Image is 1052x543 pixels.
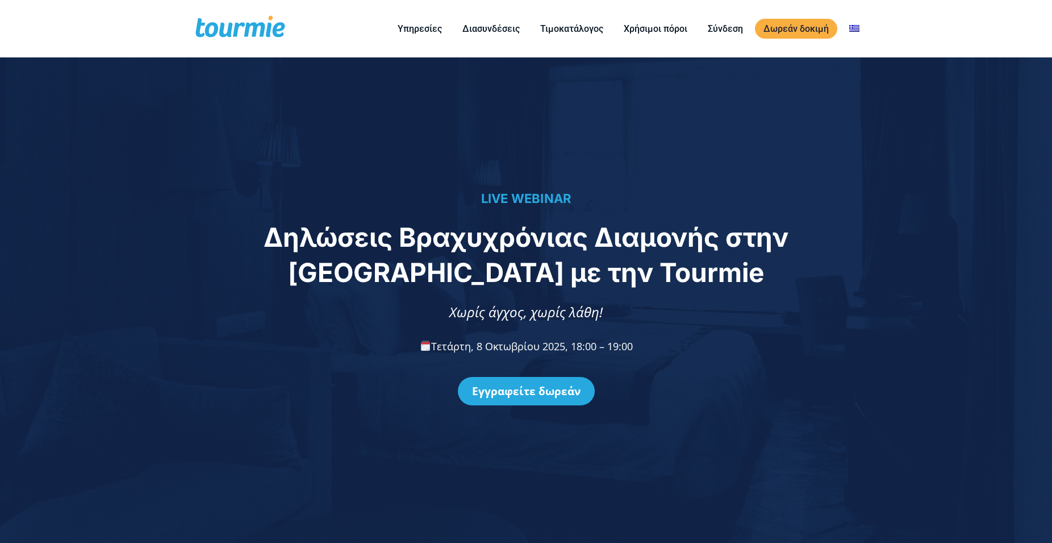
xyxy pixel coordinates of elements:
span: Δηλώσεις Βραχυχρόνιας Διαμονής στην [GEOGRAPHIC_DATA] με την Tourmie [264,221,788,288]
a: Διασυνδέσεις [454,22,528,36]
a: Τιμοκατάλογος [532,22,612,36]
span: LIVE WEBINAR [481,191,571,206]
span: Χωρίς άγχος, χωρίς λάθη! [449,302,603,321]
a: Χρήσιμοι πόροι [615,22,696,36]
span: Τετάρτη, 8 Οκτωβρίου 2025, 18:00 – 19:00 [419,339,633,353]
a: Δωρεάν δοκιμή [755,19,837,39]
a: Εγγραφείτε δωρεάν [458,377,595,405]
a: Σύνδεση [699,22,752,36]
a: Αλλαγή σε [841,22,868,36]
a: Υπηρεσίες [389,22,450,36]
